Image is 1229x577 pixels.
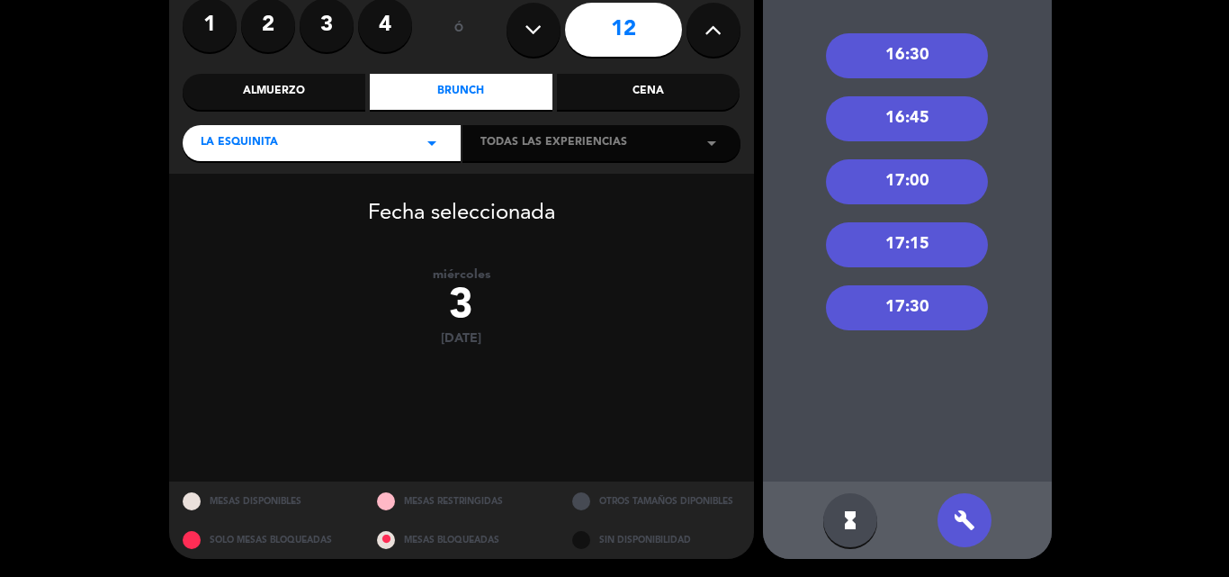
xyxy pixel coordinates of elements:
span: Todas las experiencias [480,134,627,152]
i: arrow_drop_down [701,132,722,154]
i: arrow_drop_down [421,132,443,154]
div: 17:00 [826,159,988,204]
div: OTROS TAMAÑOS DIPONIBLES [559,482,754,520]
i: build [954,509,975,531]
div: MESAS BLOQUEADAS [363,520,559,559]
div: MESAS DISPONIBLES [169,482,364,520]
i: hourglass_full [839,509,861,531]
div: 16:45 [826,96,988,141]
div: 16:30 [826,33,988,78]
div: 17:15 [826,222,988,267]
div: Brunch [370,74,552,110]
div: Almuerzo [183,74,365,110]
div: SIN DISPONIBILIDAD [559,520,754,559]
div: 17:30 [826,285,988,330]
div: SOLO MESAS BLOQUEADAS [169,520,364,559]
div: 3 [169,283,754,331]
span: La Esquinita [201,134,278,152]
div: [DATE] [169,331,754,347]
div: Cena [557,74,740,110]
div: Fecha seleccionada [169,174,754,231]
div: miércoles [169,267,754,283]
div: MESAS RESTRINGIDAS [363,482,559,520]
